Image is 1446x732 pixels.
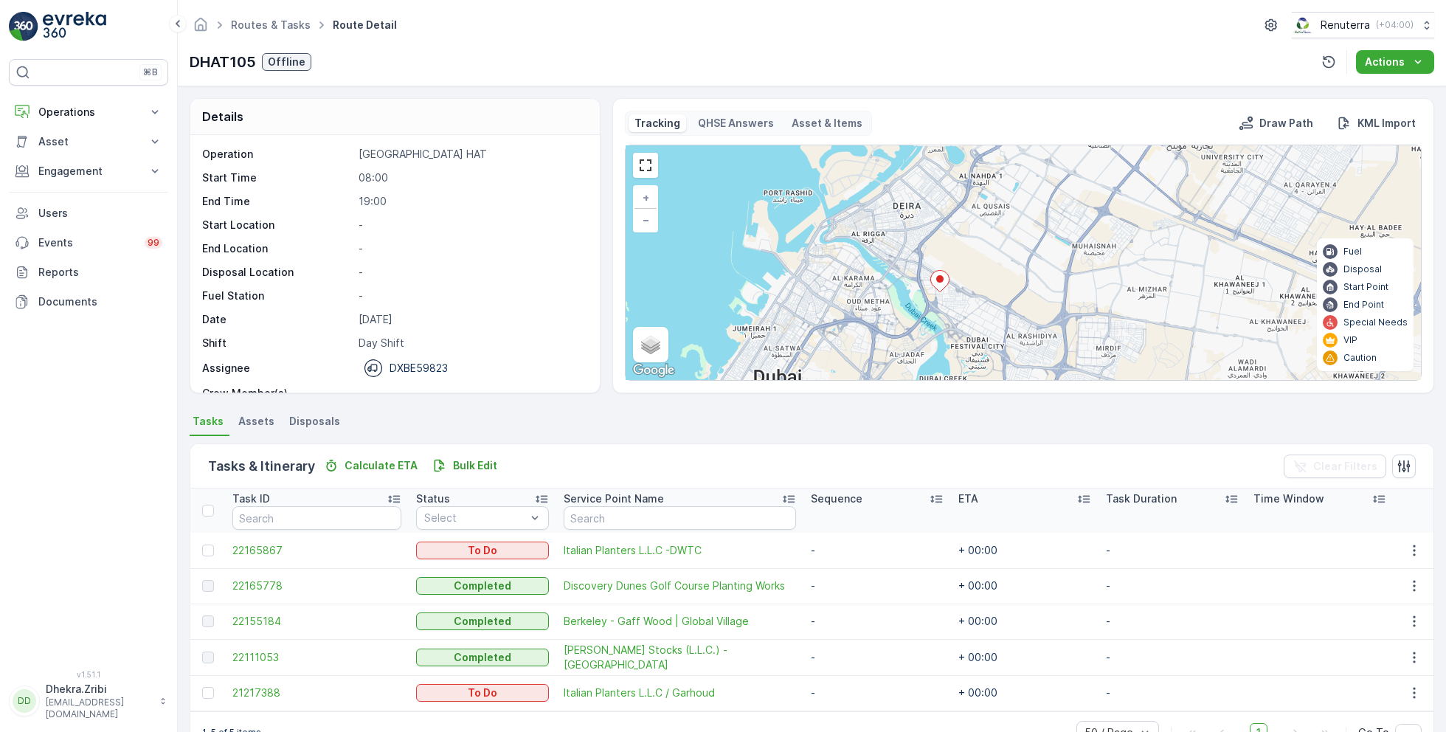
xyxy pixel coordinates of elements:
[9,287,168,317] a: Documents
[390,361,448,376] p: DXBE59823
[643,191,649,204] span: +
[803,604,951,639] td: -
[232,491,270,506] p: Task ID
[468,543,497,558] p: To Do
[193,414,224,429] span: Tasks
[454,579,511,593] p: Completed
[38,105,139,120] p: Operations
[951,604,1099,639] td: + 00:00
[202,386,353,401] p: Crew Member(s)
[1292,12,1434,38] button: Renuterra(+04:00)
[958,491,978,506] p: ETA
[1376,19,1414,31] p: ( +04:00 )
[468,686,497,700] p: To Do
[359,265,584,280] p: -
[1343,246,1362,258] p: Fuel
[1284,455,1386,478] button: Clear Filters
[202,687,214,699] div: Toggle Row Selected
[46,697,152,720] p: [EMAIL_ADDRESS][DOMAIN_NAME]
[9,12,38,41] img: logo
[1313,459,1377,474] p: Clear Filters
[564,686,796,700] a: Italian Planters L.L.C / Garhoud
[359,218,584,232] p: -
[803,639,951,675] td: -
[634,154,657,176] a: View Fullscreen
[232,543,401,558] span: 22165867
[359,194,584,209] p: 19:00
[1365,55,1405,69] p: Actions
[330,18,400,32] span: Route Detail
[454,614,511,629] p: Completed
[202,147,353,162] p: Operation
[564,614,796,629] a: Berkeley - Gaff Wood | Global Village
[1106,491,1177,506] p: Task Duration
[318,457,423,474] button: Calculate ETA
[564,643,796,672] a: Al Tayer Stocks (L.L.C.) - Qudra Road
[1099,675,1246,711] td: -
[416,649,549,666] button: Completed
[202,580,214,592] div: Toggle Row Selected
[232,506,401,530] input: Search
[803,568,951,604] td: -
[453,458,497,473] p: Bulk Edit
[268,55,305,69] p: Offline
[202,108,243,125] p: Details
[231,18,311,31] a: Routes & Tasks
[564,543,796,558] span: Italian Planters L.L.C -DWTC
[634,187,657,209] a: Zoom In
[202,652,214,663] div: Toggle Row Selected
[262,53,311,71] button: Offline
[232,614,401,629] a: 22155184
[1099,639,1246,675] td: -
[359,289,584,303] p: -
[1099,568,1246,604] td: -
[454,650,511,665] p: Completed
[803,675,951,711] td: -
[629,361,678,380] a: Open this area in Google Maps (opens a new window)
[1292,17,1315,33] img: Screenshot_2024-07-26_at_13.33.01.png
[1259,116,1313,131] p: Draw Path
[38,164,139,179] p: Engagement
[634,209,657,231] a: Zoom Out
[9,670,168,679] span: v 1.51.1
[359,336,584,351] p: Day Shift
[416,491,450,506] p: Status
[208,456,315,477] p: Tasks & Itinerary
[416,542,549,559] button: To Do
[232,650,401,665] a: 22111053
[1343,281,1388,293] p: Start Point
[202,289,353,303] p: Fuel Station
[202,545,214,556] div: Toggle Row Selected
[202,361,250,376] p: Assignee
[9,258,168,287] a: Reports
[202,312,353,327] p: Date
[416,612,549,630] button: Completed
[1343,299,1384,311] p: End Point
[9,198,168,228] a: Users
[951,568,1099,604] td: + 00:00
[424,511,526,525] p: Select
[564,579,796,593] span: Discovery Dunes Golf Course Planting Works
[1099,604,1246,639] td: -
[38,134,139,149] p: Asset
[626,145,1421,380] div: 0
[43,12,106,41] img: logo_light-DOdMpM7g.png
[232,686,401,700] span: 21217388
[9,156,168,186] button: Engagement
[238,414,274,429] span: Assets
[148,237,159,249] p: 99
[9,682,168,720] button: DDDhekra.Zribi[EMAIL_ADDRESS][DOMAIN_NAME]
[1343,263,1382,275] p: Disposal
[38,235,136,250] p: Events
[46,682,152,697] p: Dhekra.Zribi
[359,312,584,327] p: [DATE]
[811,491,862,506] p: Sequence
[359,386,584,401] p: -
[190,51,256,73] p: DHAT105
[792,116,862,131] p: Asset & Items
[9,97,168,127] button: Operations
